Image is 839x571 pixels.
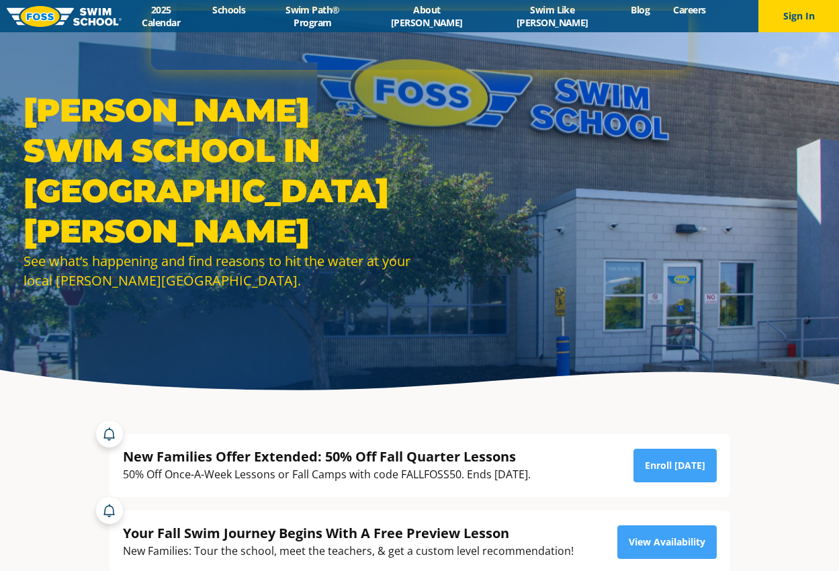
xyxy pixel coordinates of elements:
[123,466,531,484] div: 50% Off Once-A-Week Lessons or Fall Camps with code FALLFOSS50. Ends [DATE].
[24,90,413,251] h1: [PERSON_NAME] Swim School in [GEOGRAPHIC_DATA][PERSON_NAME]
[633,449,717,482] a: Enroll [DATE]
[662,3,717,16] a: Careers
[793,525,826,558] iframe: Intercom live chat
[151,11,689,70] iframe: Intercom live chat banner
[619,3,662,16] a: Blog
[123,542,574,560] div: New Families: Tour the school, meet the teachers, & get a custom level recommendation!
[617,525,717,559] a: View Availability
[123,447,531,466] div: New Families Offer Extended: 50% Off Fall Quarter Lessons
[257,3,368,29] a: Swim Path® Program
[122,3,201,29] a: 2025 Calendar
[24,251,413,290] div: See what’s happening and find reasons to hit the water at your local [PERSON_NAME][GEOGRAPHIC_DATA].
[201,3,257,16] a: Schools
[123,524,574,542] div: Your Fall Swim Journey Begins With A Free Preview Lesson
[7,6,122,27] img: FOSS Swim School Logo
[368,3,486,29] a: About [PERSON_NAME]
[486,3,619,29] a: Swim Like [PERSON_NAME]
